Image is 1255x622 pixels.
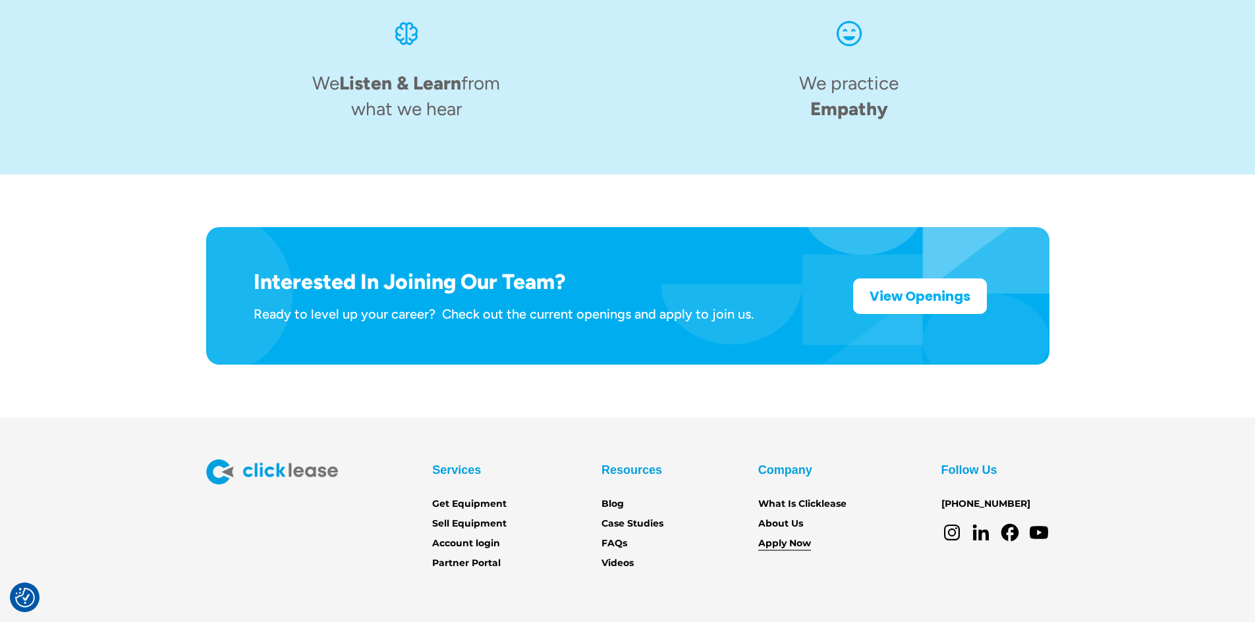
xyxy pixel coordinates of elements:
div: Company [758,459,812,480]
span: Listen & Learn [339,72,461,94]
h4: We practice [799,70,899,122]
img: Smiling face icon [833,18,865,49]
img: Clicklease logo [206,459,338,484]
a: Get Equipment [432,497,507,511]
div: Resources [601,459,662,480]
a: FAQs [601,536,627,551]
img: Revisit consent button [15,588,35,608]
a: Case Studies [601,517,663,531]
a: [PHONE_NUMBER] [941,497,1030,511]
div: Follow Us [941,459,997,480]
div: Services [432,459,481,480]
a: About Us [758,517,803,531]
h4: We from what we hear [308,70,505,122]
a: View Openings [853,278,987,314]
a: Videos [601,556,634,571]
div: Ready to level up your career? Check out the current openings and apply to join us. [254,305,754,323]
a: Apply Now [758,536,811,551]
strong: View Openings [870,287,970,305]
a: Blog [601,497,624,511]
h1: Interested In Joining Our Team? [254,269,754,294]
button: Consent Preferences [15,588,35,608]
a: Account login [432,536,500,551]
a: Partner Portal [432,556,501,571]
a: Sell Equipment [432,517,507,531]
a: What Is Clicklease [758,497,847,511]
img: An icon of a brain [391,18,422,49]
span: Empathy [810,97,888,120]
